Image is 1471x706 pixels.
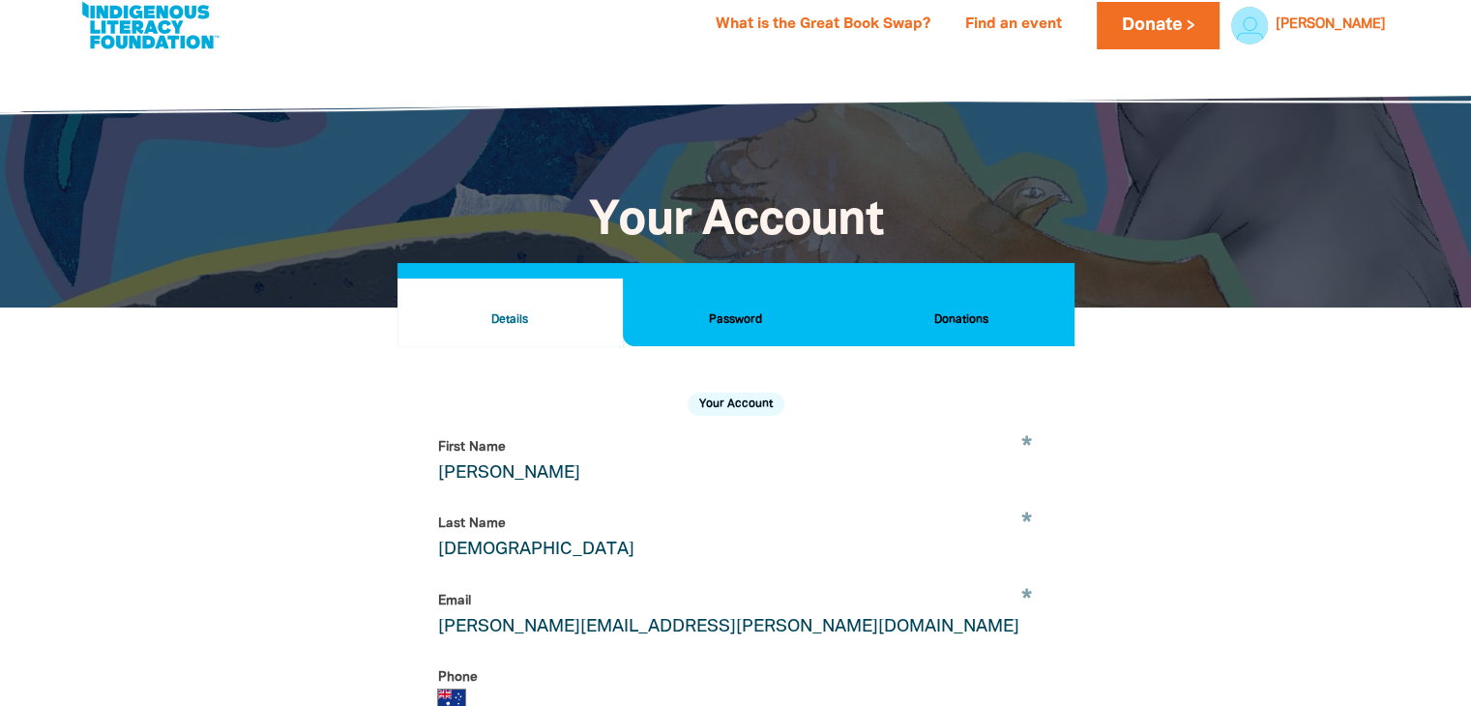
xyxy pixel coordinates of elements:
[1097,2,1219,49] a: Donate
[848,279,1074,346] button: Donations
[688,393,784,416] h2: Your Account
[704,10,942,41] a: What is the Great Book Swap?
[623,279,848,346] button: Password
[413,309,607,331] h2: Details
[588,199,882,244] span: Your Account
[954,10,1074,41] a: Find an event
[397,279,623,346] button: Details
[638,309,833,331] h2: Password
[864,309,1058,331] h2: Donations
[1276,18,1386,32] a: [PERSON_NAME]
